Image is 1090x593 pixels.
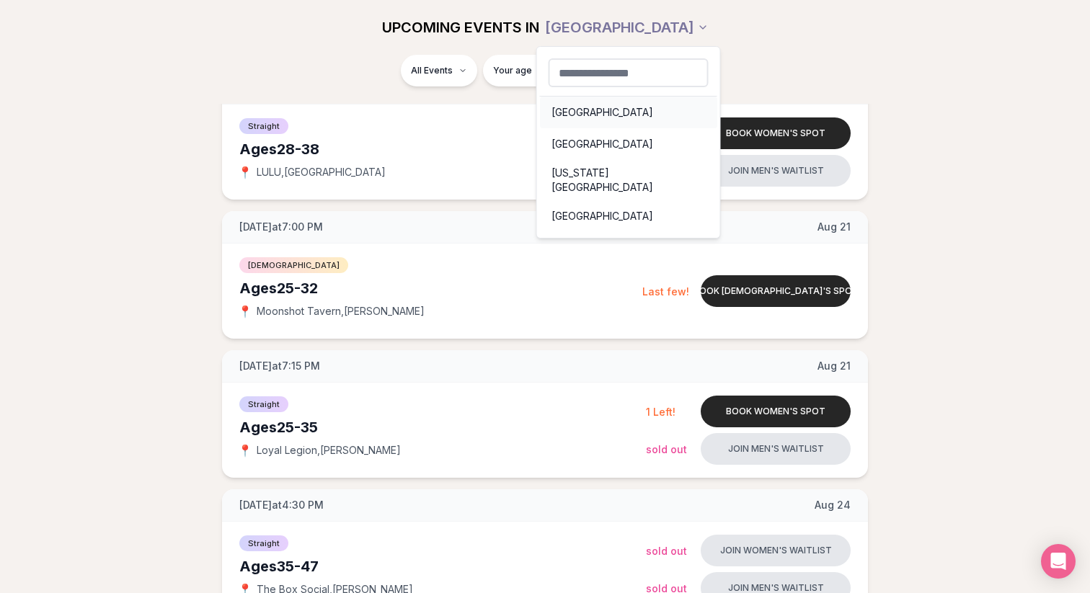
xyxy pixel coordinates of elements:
[540,128,717,160] div: [GEOGRAPHIC_DATA]
[540,160,717,200] div: [US_STATE][GEOGRAPHIC_DATA]
[540,200,717,232] div: [GEOGRAPHIC_DATA]
[540,232,717,264] div: [US_STATE], D.C.
[540,97,717,128] div: [GEOGRAPHIC_DATA]
[536,46,721,238] div: [GEOGRAPHIC_DATA]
